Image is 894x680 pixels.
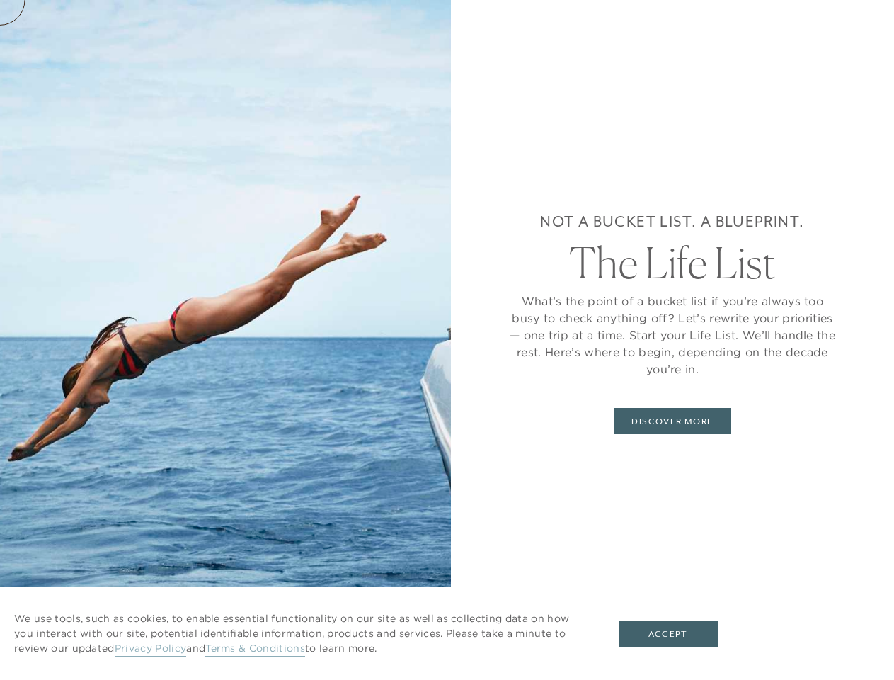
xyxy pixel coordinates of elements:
a: Privacy Policy [115,642,186,657]
p: What’s the point of a bucket list if you’re always too busy to check anything off? Let’s rewrite ... [508,293,837,378]
p: We use tools, such as cookies, to enable essential functionality on our site as well as collectin... [14,611,590,656]
button: Accept [619,620,718,647]
h2: The Life List [569,242,776,284]
h6: Not a bucket list. A blueprint. [540,210,804,233]
a: DISCOVER MORE [614,408,730,435]
a: Terms & Conditions [205,642,305,657]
